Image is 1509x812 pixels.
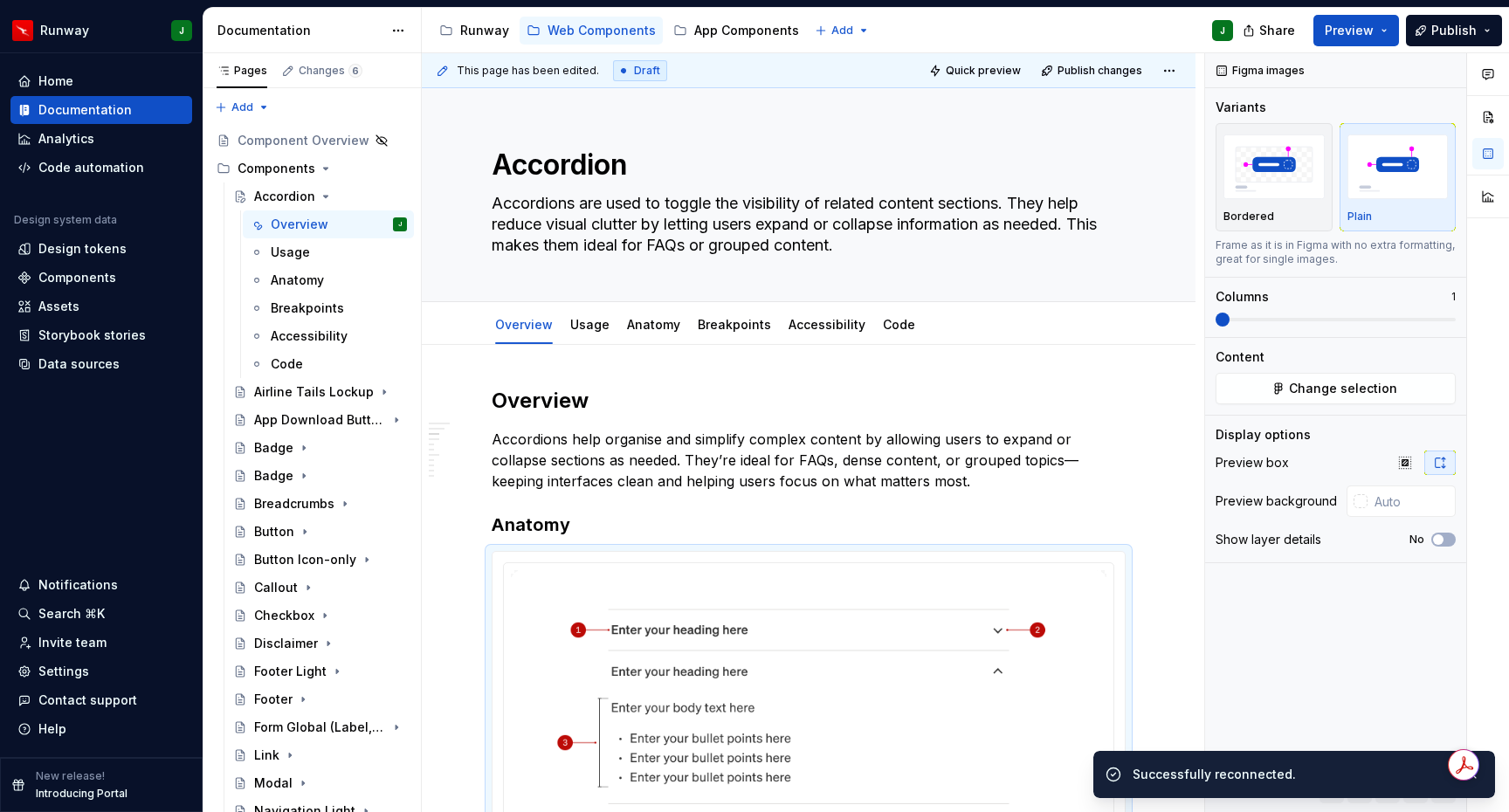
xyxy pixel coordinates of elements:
a: Form Global (Label, Hint & Error) [226,713,414,741]
a: Code automation [10,154,192,182]
a: Badge [226,462,414,490]
div: Badge [254,467,293,485]
button: placeholderPlain [1340,123,1457,231]
a: Anatomy [243,266,414,294]
a: Modal [226,769,414,797]
div: App Components [694,22,799,39]
div: Button Icon-only [254,551,356,568]
img: placeholder [1347,134,1449,198]
div: App Download Button [254,411,386,429]
div: Analytics [38,130,94,148]
p: Bordered [1223,210,1274,224]
div: Documentation [217,22,382,39]
a: Anatomy [627,317,680,332]
a: Breadcrumbs [226,490,414,518]
p: Accordions help organise and simplify complex content by allowing users to expand or collapse sec... [492,429,1126,492]
a: Accessibility [243,322,414,350]
a: Button [226,518,414,546]
button: Change selection [1216,373,1456,404]
a: Design tokens [10,235,192,263]
div: Usage [563,306,617,342]
div: Help [38,720,66,738]
h2: Overview [492,387,1126,415]
div: Design system data [14,213,117,227]
div: Accessibility [271,327,348,345]
span: Add [831,24,853,38]
a: Data sources [10,350,192,378]
a: Invite team [10,629,192,657]
a: Footer Light [226,657,414,685]
a: Web Components [520,17,663,45]
div: Runway [460,22,509,39]
span: Draft [634,64,660,78]
div: Component Overview [238,132,369,149]
button: Publish changes [1036,58,1150,83]
button: Preview [1313,15,1399,46]
span: Share [1259,22,1295,39]
a: Usage [243,238,414,266]
a: OverviewJ [243,210,414,238]
a: Accordion [226,182,414,210]
a: App Download Button [226,406,414,434]
a: Button Icon-only [226,546,414,574]
a: Footer [226,685,414,713]
span: Quick preview [946,64,1021,78]
button: Publish [1406,15,1502,46]
a: Home [10,67,192,95]
div: Web Components [548,22,656,39]
a: Badge [226,434,414,462]
div: Checkbox [254,607,314,624]
div: Preview background [1216,492,1337,510]
a: Storybook stories [10,321,192,349]
button: Add [810,18,875,43]
div: Modal [254,774,293,792]
div: Pages [217,64,267,78]
div: Accordion [254,188,315,205]
div: Columns [1216,288,1269,306]
input: Auto [1368,485,1456,517]
button: Add [210,95,275,120]
div: Runway [40,22,89,39]
div: Code automation [38,159,144,176]
button: Contact support [10,686,192,714]
div: Anatomy [620,306,687,342]
a: Breakpoints [698,317,771,332]
div: Display options [1216,426,1311,444]
div: Changes [299,64,362,78]
a: Link [226,741,414,769]
span: Preview [1325,22,1374,39]
button: Notifications [10,571,192,599]
div: Overview [488,306,560,342]
div: Footer [254,691,293,708]
div: Breadcrumbs [254,495,334,513]
button: Quick preview [924,58,1029,83]
div: Disclaimer [254,635,318,652]
a: Overview [495,317,553,332]
a: Component Overview [210,127,414,155]
a: Checkbox [226,602,414,630]
a: Analytics [10,125,192,153]
div: Documentation [38,101,132,119]
div: Components [210,155,414,182]
a: Assets [10,292,192,320]
div: Variants [1216,99,1266,116]
span: Publish [1431,22,1477,39]
div: Search ⌘K [38,605,105,623]
div: J [179,24,184,38]
div: Assets [38,298,79,315]
span: This page has been edited. [457,64,599,78]
a: Code [243,350,414,378]
div: Page tree [432,13,806,48]
div: Button [254,523,294,540]
button: Share [1234,15,1306,46]
button: Search ⌘K [10,600,192,628]
div: Code [876,306,922,342]
a: Code [883,317,915,332]
div: Settings [38,663,89,680]
img: 6b187050-a3ed-48aa-8485-808e17fcee26.png [12,20,33,41]
a: Runway [432,17,516,45]
div: Home [38,72,73,90]
label: No [1409,533,1424,547]
div: Contact support [38,692,137,709]
div: Callout [254,579,298,596]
